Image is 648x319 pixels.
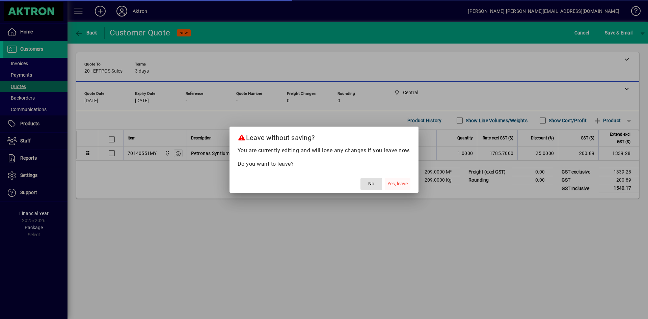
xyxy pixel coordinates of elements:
button: No [360,178,382,190]
span: Yes, leave [387,180,408,187]
p: You are currently editing and will lose any changes if you leave now. [238,147,411,155]
h2: Leave without saving? [230,127,419,146]
span: No [368,180,374,187]
button: Yes, leave [385,178,410,190]
p: Do you want to leave? [238,160,411,168]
